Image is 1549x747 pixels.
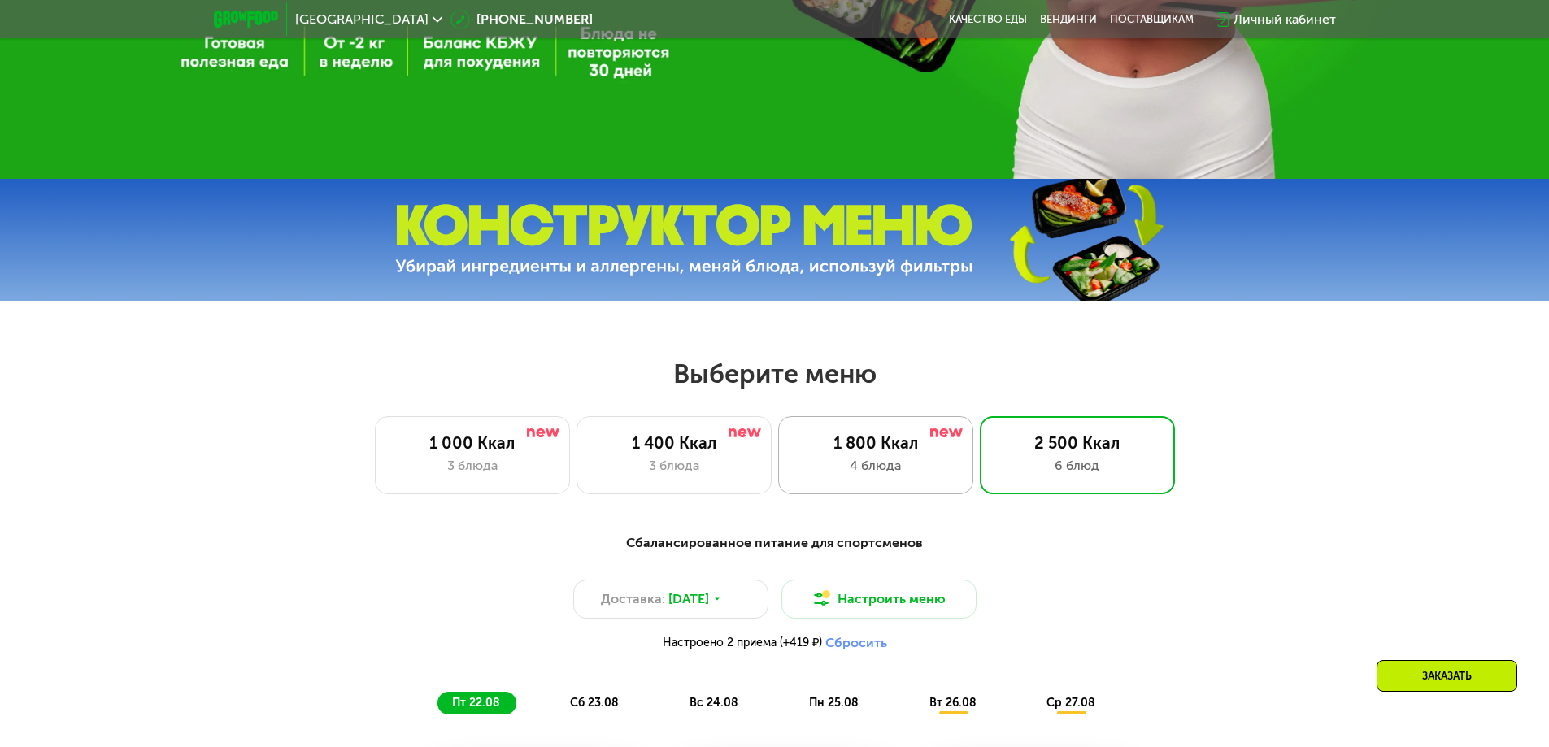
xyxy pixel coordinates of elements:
div: Сбалансированное питание для спортсменов [294,533,1256,554]
div: Личный кабинет [1234,10,1336,29]
span: ср 27.08 [1046,696,1095,710]
div: 2 500 Ккал [997,433,1158,453]
span: Доставка: [601,589,665,609]
div: 6 блюд [997,456,1158,476]
a: [PHONE_NUMBER] [450,10,593,29]
span: [DATE] [668,589,709,609]
div: 4 блюда [795,456,956,476]
span: [GEOGRAPHIC_DATA] [295,13,429,26]
div: 3 блюда [594,456,755,476]
div: 3 блюда [392,456,553,476]
div: поставщикам [1110,13,1194,26]
span: вт 26.08 [929,696,977,710]
div: 1 400 Ккал [594,433,755,453]
a: Качество еды [949,13,1027,26]
button: Настроить меню [781,580,977,619]
span: Настроено 2 приема (+419 ₽) [663,637,822,649]
div: Заказать [1377,660,1517,692]
a: Вендинги [1040,13,1097,26]
span: пн 25.08 [809,696,859,710]
button: Сбросить [825,635,887,651]
span: пт 22.08 [452,696,500,710]
div: 1 800 Ккал [795,433,956,453]
div: 1 000 Ккал [392,433,553,453]
span: вс 24.08 [690,696,738,710]
span: сб 23.08 [570,696,619,710]
h2: Выберите меню [52,358,1497,390]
